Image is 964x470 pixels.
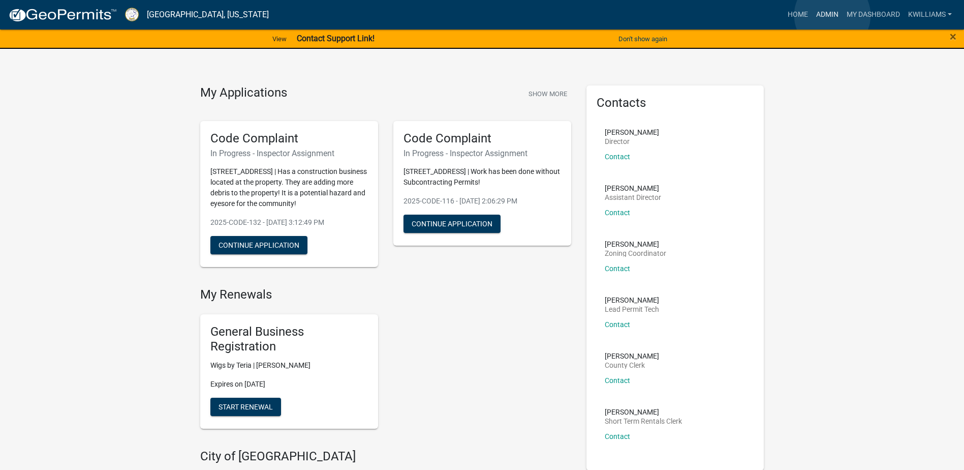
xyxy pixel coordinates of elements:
[605,250,666,257] p: Zoning Coordinator
[210,149,368,158] h6: In Progress - Inspector Assignment
[605,129,659,136] p: [PERSON_NAME]
[403,166,561,188] p: [STREET_ADDRESS] | Work has been done without Subcontracting Permits!
[904,5,956,24] a: kwilliams
[200,85,287,101] h4: My Applications
[147,6,269,23] a: [GEOGRAPHIC_DATA], [US_STATE]
[403,149,561,158] h6: In Progress - Inspector Assignment
[605,352,659,360] p: [PERSON_NAME]
[843,5,904,24] a: My Dashboard
[605,408,682,416] p: [PERSON_NAME]
[605,362,659,369] p: County Clerk
[210,166,368,209] p: [STREET_ADDRESS] | Has a construction business located at the property. They are adding more debr...
[605,418,682,425] p: Short Term Rentals Clerk
[210,236,307,254] button: Continue Application
[210,131,368,146] h5: Code Complaint
[605,153,630,161] a: Contact
[200,287,571,436] wm-registration-list-section: My Renewals
[219,402,273,410] span: Start Renewal
[403,196,561,207] p: 2025-CODE-116 - [DATE] 2:06:29 PM
[605,185,661,192] p: [PERSON_NAME]
[210,379,368,390] p: Expires on [DATE]
[605,376,630,385] a: Contact
[605,306,659,313] p: Lead Permit Tech
[597,96,754,110] h5: Contacts
[605,241,666,248] p: [PERSON_NAME]
[297,34,375,43] strong: Contact Support Link!
[950,31,956,43] button: Close
[784,5,812,24] a: Home
[210,325,368,354] h5: General Business Registration
[605,297,659,304] p: [PERSON_NAME]
[403,215,501,233] button: Continue Application
[210,360,368,371] p: Wigs by Teria | [PERSON_NAME]
[605,320,630,329] a: Contact
[524,85,571,102] button: Show More
[614,31,671,47] button: Don't show again
[200,449,571,464] h4: City of [GEOGRAPHIC_DATA]
[200,287,571,302] h4: My Renewals
[403,131,561,146] h5: Code Complaint
[950,30,956,44] span: ×
[210,217,368,228] p: 2025-CODE-132 - [DATE] 3:12:49 PM
[125,8,139,21] img: Putnam County, Georgia
[605,432,630,440] a: Contact
[605,194,661,201] p: Assistant Director
[605,138,659,145] p: Director
[268,31,291,47] a: View
[605,209,630,217] a: Contact
[812,5,843,24] a: Admin
[210,398,281,416] button: Start Renewal
[605,265,630,273] a: Contact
